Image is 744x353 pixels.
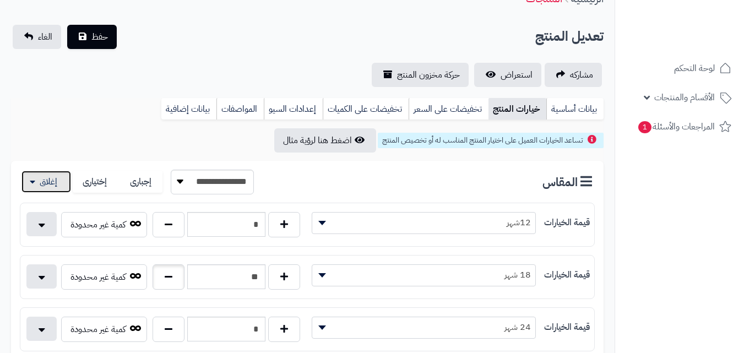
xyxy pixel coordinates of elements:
a: تخفيضات على السعر [409,98,488,120]
a: الغاء [13,25,61,49]
span: حركة مخزون المنتج [397,68,460,82]
span: مشاركه [570,68,593,82]
a: خيارات المنتج [488,98,546,120]
a: استعراض [474,63,541,87]
a: لوحة التحكم [622,55,737,82]
a: بيانات أساسية [546,98,604,120]
span: لوحة التحكم [674,61,715,76]
a: المواصفات [216,98,264,120]
span: الغاء [38,30,52,44]
a: إعدادات السيو [264,98,323,120]
label: إجبارى [118,171,163,193]
span: 18 شهر [312,264,536,286]
a: بيانات إضافية [161,98,216,120]
a: مشاركه [545,63,602,87]
span: المراجعات والأسئلة [637,119,715,134]
span: تساعد الخيارات العميل على اختيار المنتج المناسب له أو تخصيص المنتج [382,134,583,146]
a: حركة مخزون المنتج [372,63,469,87]
a: تخفيضات على الكميات [323,98,409,120]
span: 24 شهر [312,317,536,339]
span: 12شهر [312,212,536,234]
h3: المقاس [542,175,595,189]
span: الأقسام والمنتجات [654,90,715,105]
span: استعراض [501,68,533,82]
span: 12شهر [312,214,535,231]
span: حفظ [91,30,108,44]
span: 1 [638,121,651,133]
label: قيمة الخيارات [544,269,590,281]
span: 24 شهر [312,319,535,335]
span: 18 شهر [312,267,535,283]
button: اضغط هنا لرؤية مثال [274,128,376,153]
label: إختيارى [73,171,118,193]
label: قيمة الخيارات [544,321,590,334]
button: حفظ [67,25,117,49]
h2: تعديل المنتج [535,25,604,48]
a: المراجعات والأسئلة1 [622,113,737,140]
label: قيمة الخيارات [544,216,590,229]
